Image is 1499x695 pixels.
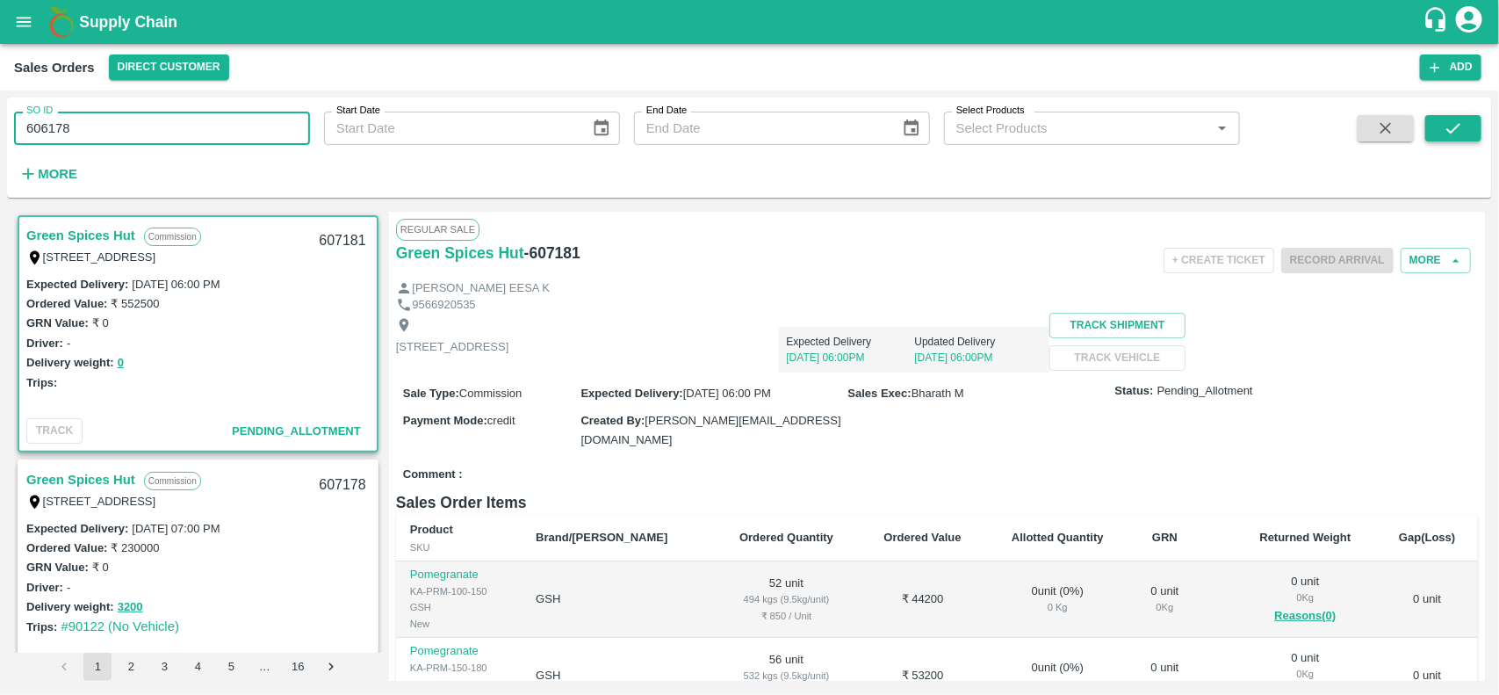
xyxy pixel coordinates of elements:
[14,112,310,145] input: Enter SO ID
[914,350,1042,366] p: [DATE] 06:00PM
[410,643,508,660] p: Pomegranate
[1000,599,1116,615] div: 0 Kg
[585,112,618,145] button: Choose date
[403,467,463,483] label: Comment :
[92,316,109,329] label: ₹ 0
[895,112,928,145] button: Choose date
[144,228,201,246] p: Commission
[26,224,135,247] a: Green Spices Hut
[308,465,376,506] div: 607178
[396,219,479,240] span: Regular Sale
[1012,531,1104,544] b: Allotted Quantity
[1453,4,1485,40] div: account of current user
[26,376,57,389] label: Trips:
[634,112,888,145] input: End Date
[1157,383,1253,400] span: Pending_Allotment
[1401,248,1471,273] button: More
[217,653,245,681] button: Go to page 5
[912,387,964,400] span: Bharath M
[109,54,229,80] button: Select DC
[26,278,128,291] label: Expected Delivery :
[111,297,159,310] label: ₹ 552500
[1143,660,1186,692] div: 0 unit
[410,599,508,615] div: GSH
[860,561,986,638] td: ₹ 44200
[1423,6,1453,38] div: customer-support
[61,619,179,633] a: #90122 (No Vehicle)
[26,104,53,118] label: SO ID
[79,10,1423,34] a: Supply Chain
[580,387,682,400] label: Expected Delivery :
[26,316,89,329] label: GRN Value:
[1049,313,1185,338] button: Track Shipment
[26,468,135,491] a: Green Spices Hut
[43,250,156,264] label: [STREET_ADDRESS]
[1211,117,1234,140] button: Open
[410,567,508,583] p: Pomegranate
[1000,583,1116,616] div: 0 unit ( 0 %)
[44,4,79,40] img: logo
[403,414,487,427] label: Payment Mode :
[1281,252,1394,266] span: Please dispatch the trip before ending
[43,495,156,508] label: [STREET_ADDRESS]
[26,561,89,574] label: GRN Value:
[1000,677,1116,692] div: 0 Kg
[1248,666,1363,682] div: 0 Kg
[1248,574,1363,626] div: 0 unit
[1143,677,1186,692] div: 0 Kg
[26,541,107,554] label: Ordered Value:
[118,597,143,618] button: 3200
[92,561,109,574] label: ₹ 0
[522,561,713,638] td: GSH
[1399,531,1455,544] b: Gap(Loss)
[132,278,220,291] label: [DATE] 06:00 PM
[26,337,63,350] label: Driver:
[524,241,580,265] h6: - 607181
[336,104,380,118] label: Start Date
[1377,561,1478,638] td: 0 unit
[580,414,840,446] span: [PERSON_NAME][EMAIL_ADDRESS][DOMAIN_NAME]
[132,522,220,535] label: [DATE] 07:00 PM
[1248,590,1363,605] div: 0 Kg
[308,221,376,262] div: 607181
[1115,383,1154,400] label: Status:
[26,581,63,594] label: Driver:
[47,653,348,681] nav: pagination navigation
[949,117,1206,140] input: Select Products
[713,561,859,638] td: 52 unit
[26,620,57,633] label: Trips:
[184,653,212,681] button: Go to page 4
[67,337,70,350] label: -
[396,241,524,265] a: Green Spices Hut
[727,591,845,607] div: 494 kgs (9.5kg/unit)
[410,583,508,599] div: KA-PRM-100-150
[117,653,145,681] button: Go to page 2
[487,414,515,427] span: credit
[727,668,845,684] div: 532 kgs (9.5kg/unit)
[536,531,667,544] b: Brand/[PERSON_NAME]
[396,339,509,356] p: [STREET_ADDRESS]
[412,297,475,314] p: 9566920535
[396,490,1478,515] h6: Sales Order Items
[1152,531,1178,544] b: GRN
[1260,531,1351,544] b: Returned Weight
[786,350,914,366] p: [DATE] 06:00PM
[410,523,453,536] b: Product
[14,159,82,189] button: More
[914,334,1042,350] p: Updated Delivery
[646,104,687,118] label: End Date
[83,653,112,681] button: page 1
[111,541,159,554] label: ₹ 230000
[26,356,114,369] label: Delivery weight:
[26,522,128,535] label: Expected Delivery :
[727,608,845,624] div: ₹ 850 / Unit
[403,387,459,400] label: Sale Type :
[1143,599,1186,615] div: 0 Kg
[1143,583,1186,616] div: 0 unit
[1420,54,1481,80] button: Add
[1248,606,1363,626] button: Reasons(0)
[26,297,107,310] label: Ordered Value:
[683,387,771,400] span: [DATE] 06:00 PM
[956,104,1025,118] label: Select Products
